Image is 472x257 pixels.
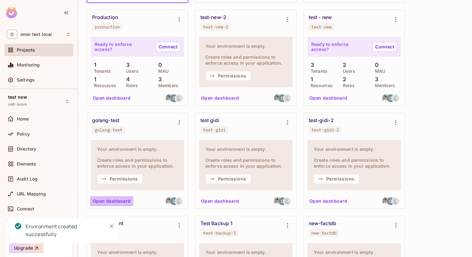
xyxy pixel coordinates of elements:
p: 3 [307,62,314,68]
p: Resources [91,83,116,88]
img: omer@permit.io [165,197,173,205]
span: test now [8,95,27,100]
div: golang-test [95,127,122,132]
img: omer9564@gmail.com [170,94,178,102]
p: 0 [372,62,379,68]
img: SReyMgAAAABJRU5ErkJggg== [6,7,17,18]
img: roe@permit.io [391,197,399,205]
span: Directory [17,146,36,151]
button: Environment settings [173,219,185,232]
span: Projects [17,47,35,52]
h4: Your environment is empty. [205,249,286,255]
p: Tenants [307,69,327,74]
span: Monitoring [17,62,40,67]
span: Home [17,116,29,121]
h4: Create roles and permissions to enforce access in your application. [314,157,395,169]
button: Permissions [205,71,251,81]
p: Users [123,69,139,74]
p: 4 [123,76,130,82]
img: omer9564@gmail.com [387,94,395,102]
span: Settings [17,77,35,82]
p: 3 [155,76,162,82]
img: roe@permit.io [283,197,291,205]
p: 1 [91,62,96,68]
p: 0 [155,62,162,68]
p: 1 [91,76,96,82]
a: Connect [372,42,397,52]
img: omer@permit.io [382,94,390,102]
button: Environment settings [390,219,402,232]
div: test-new [311,24,332,29]
p: Members [155,83,178,88]
button: Permissions [314,174,359,184]
button: Open dashboard [307,93,350,103]
h4: Your environment is empty. [97,146,178,152]
img: omer9564@gmail.com [170,197,178,205]
h4: Create roles and permissions to enforce access in your application. [205,157,286,169]
div: golang-test [92,117,119,124]
p: Ready to enforce access? [95,42,151,52]
div: test-backup-1 [203,230,236,235]
img: omer9564@gmail.com [387,197,395,205]
div: new-factdb [309,220,336,227]
span: Workspace: omer test local [20,32,52,37]
span: Policy [17,131,30,136]
img: omer9564@gmail.com [278,197,286,205]
p: MAU [372,69,385,74]
p: Members [372,83,395,88]
button: Environment settings [173,13,185,26]
p: Resources [307,83,333,88]
img: roe@permit.io [175,197,183,205]
img: omer@permit.io [382,197,390,205]
h4: Your environment is empty. [314,146,395,152]
div: Test Backup 1 [200,220,233,227]
div: production [95,24,120,29]
img: omer@permit.io [274,197,282,205]
p: 3 [372,76,378,82]
button: Open dashboard [90,93,133,103]
button: Permissions [205,174,251,184]
img: omer@permit.io [165,94,173,102]
img: omer@permit.io [274,94,282,102]
div: test - new [309,14,332,21]
div: test gidi [200,117,219,124]
button: Environment settings [390,116,402,129]
p: Ready to enforce access? [311,42,367,52]
div: test-gidi-2 [311,127,339,132]
div: test-new-2 [203,24,228,29]
div: test-new-2 [200,14,226,21]
span: Connect [17,206,34,211]
div: new-factdb [311,230,337,235]
button: Close [107,221,116,231]
h4: Your environment is empty. [205,43,286,49]
div: Environment created successfully [26,223,102,238]
h4: Your environment is empty. [205,146,286,152]
span: Elements [17,161,36,166]
img: roe@permit.io [391,94,399,102]
p: Users [340,69,355,74]
img: roe@permit.io [283,94,291,102]
button: Environment settings [390,13,402,26]
span: salt-issue [8,102,27,107]
button: Environment settings [281,116,294,129]
button: Open dashboard [199,196,242,206]
div: test-gidi [203,127,226,132]
span: URL Mapping [17,191,46,196]
a: Connect [156,42,180,52]
button: Environment settings [281,13,294,26]
button: Environment settings [281,219,294,232]
img: roe@permit.io [175,94,183,102]
p: 3 [123,62,130,68]
h4: Create roles and permissions to enforce access in your application. [97,157,178,169]
button: Environment settings [173,116,185,129]
p: MAU [155,69,169,74]
p: 1 [307,76,313,82]
div: Production [92,14,118,21]
button: Permissions [97,174,143,184]
button: Open dashboard [307,196,350,206]
p: 2 [340,62,346,68]
h4: Your environment is empty. [314,249,395,255]
button: Open dashboard [90,196,133,206]
p: Roles [340,83,355,88]
p: Roles [123,83,138,88]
